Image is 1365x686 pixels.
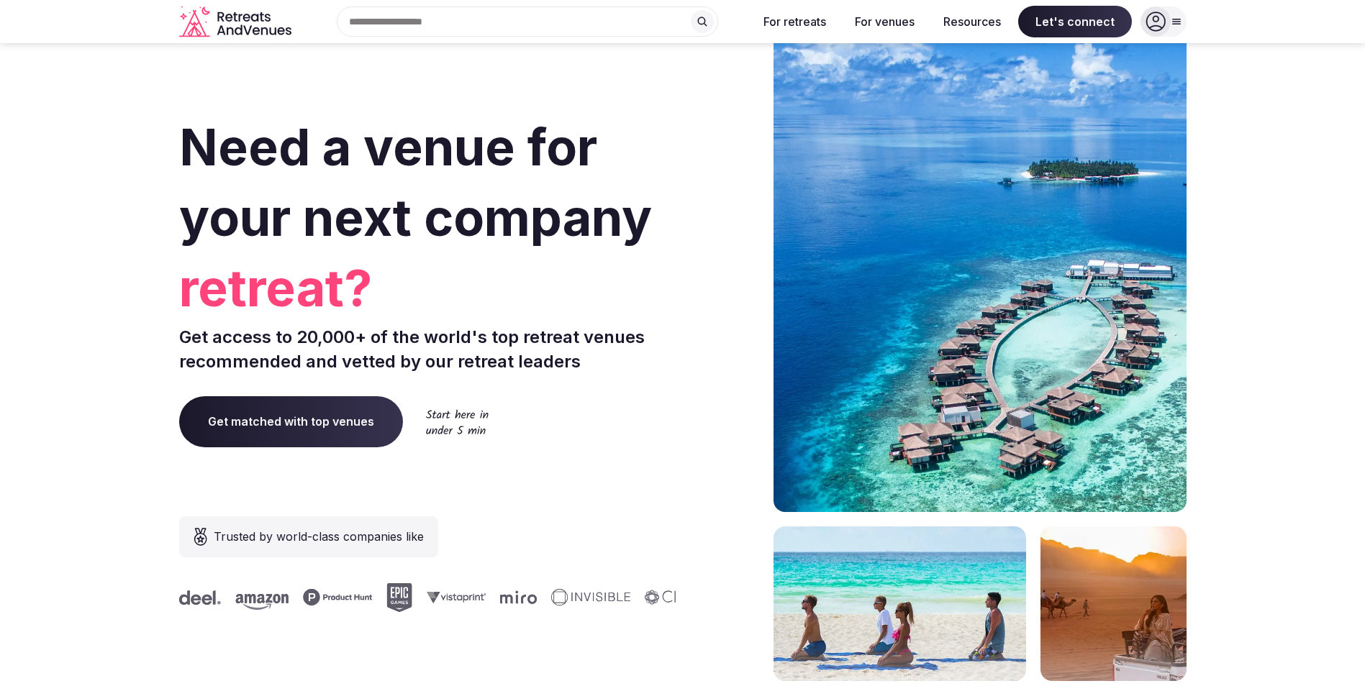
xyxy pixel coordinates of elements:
p: Get access to 20,000+ of the world's top retreat venues recommended and vetted by our retreat lea... [179,325,677,373]
svg: Retreats and Venues company logo [179,6,294,38]
svg: Vistaprint company logo [425,591,484,603]
img: Start here in under 5 min [426,409,489,434]
svg: Epic Games company logo [385,583,411,612]
button: For retreats [752,6,838,37]
span: Let's connect [1018,6,1132,37]
span: Trusted by world-class companies like [214,528,424,545]
span: Need a venue for your next company [179,116,652,248]
img: yoga on tropical beach [774,526,1026,681]
a: Visit the homepage [179,6,294,38]
svg: Miro company logo [499,590,535,604]
button: For venues [843,6,926,37]
svg: Deel company logo [178,590,219,605]
button: Resources [932,6,1012,37]
a: Get matched with top venues [179,396,403,447]
svg: Invisible company logo [550,589,629,606]
img: woman sitting in back of truck with camels [1040,526,1187,681]
span: retreat? [179,253,677,324]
